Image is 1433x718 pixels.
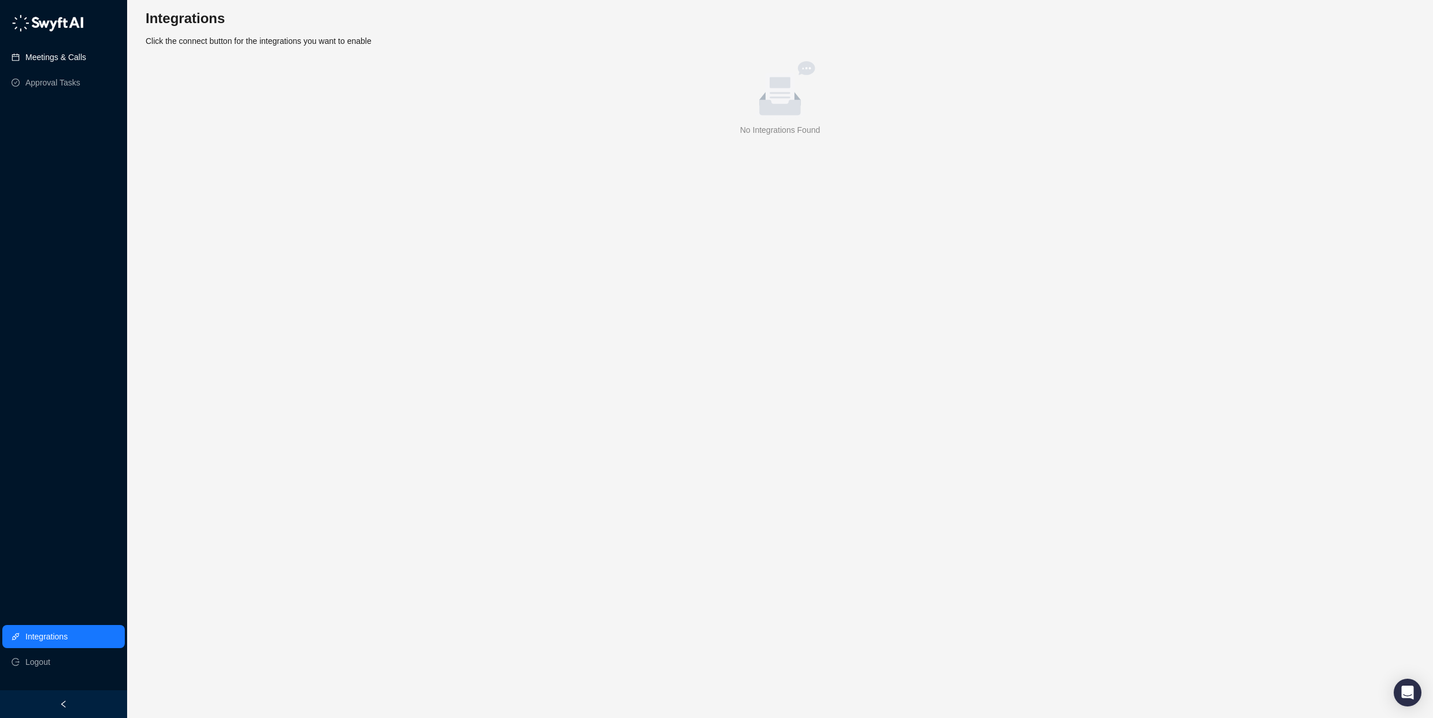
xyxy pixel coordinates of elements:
[25,650,50,674] span: Logout
[25,625,68,648] a: Integrations
[1394,679,1421,706] div: Open Intercom Messenger
[146,9,1415,28] h3: Integrations
[12,14,84,32] img: logo-05li4sbe.png
[25,71,80,94] a: Approval Tasks
[60,700,68,708] span: left
[150,124,1410,136] div: No Integrations Found
[146,36,372,46] span: Click the connect button for the integrations you want to enable
[25,46,86,69] a: Meetings & Calls
[12,658,20,666] span: logout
